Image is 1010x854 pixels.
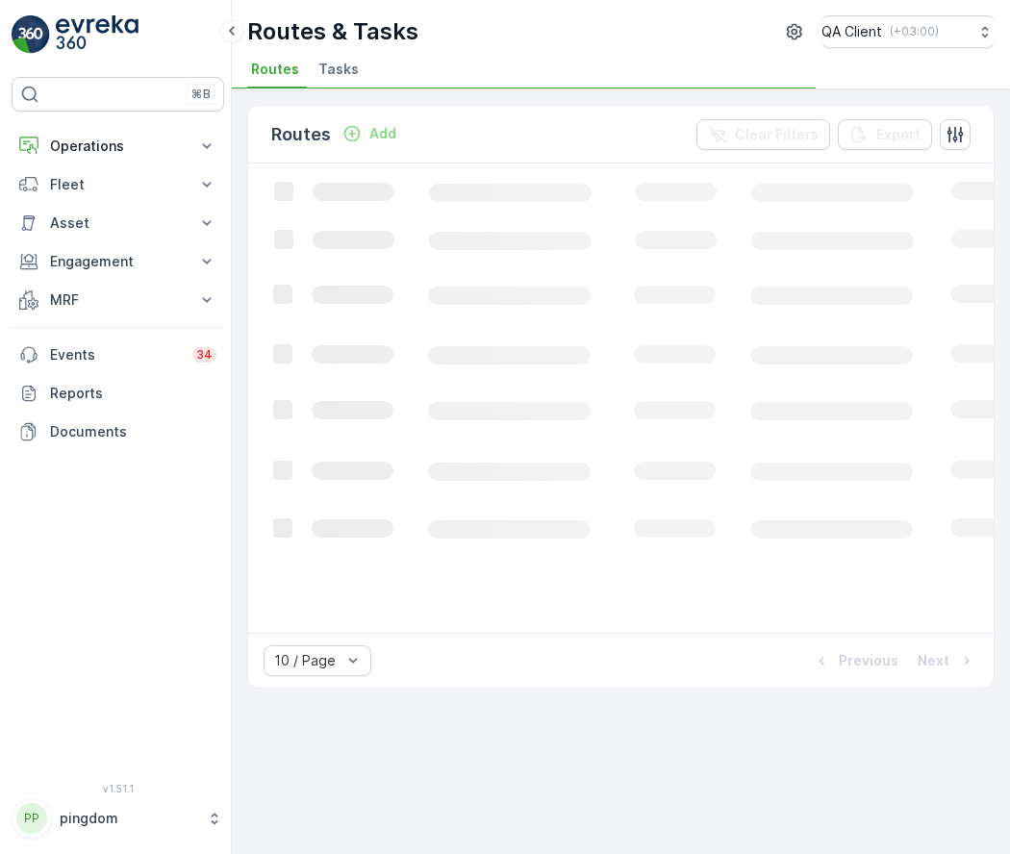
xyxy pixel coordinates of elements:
[12,15,50,54] img: logo
[50,384,216,403] p: Reports
[369,124,396,143] p: Add
[251,60,299,79] span: Routes
[876,125,921,144] p: Export
[12,281,224,319] button: MRF
[271,121,331,148] p: Routes
[318,60,359,79] span: Tasks
[12,798,224,839] button: PPpingdom
[735,125,819,144] p: Clear Filters
[50,422,216,441] p: Documents
[335,122,404,145] button: Add
[50,345,181,364] p: Events
[191,87,211,102] p: ⌘B
[12,204,224,242] button: Asset
[50,175,186,194] p: Fleet
[60,809,197,828] p: pingdom
[821,15,995,48] button: QA Client(+03:00)
[838,119,932,150] button: Export
[56,15,139,54] img: logo_light-DOdMpM7g.png
[16,803,47,834] div: PP
[12,165,224,204] button: Fleet
[916,649,978,672] button: Next
[196,347,213,363] p: 34
[50,290,186,310] p: MRF
[810,649,900,672] button: Previous
[50,137,186,156] p: Operations
[12,413,224,451] a: Documents
[50,252,186,271] p: Engagement
[696,119,830,150] button: Clear Filters
[247,16,418,47] p: Routes & Tasks
[50,213,186,233] p: Asset
[12,127,224,165] button: Operations
[12,783,224,794] span: v 1.51.1
[890,24,939,39] p: ( +03:00 )
[839,651,898,670] p: Previous
[918,651,949,670] p: Next
[12,336,224,374] a: Events34
[12,374,224,413] a: Reports
[821,22,882,41] p: QA Client
[12,242,224,281] button: Engagement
